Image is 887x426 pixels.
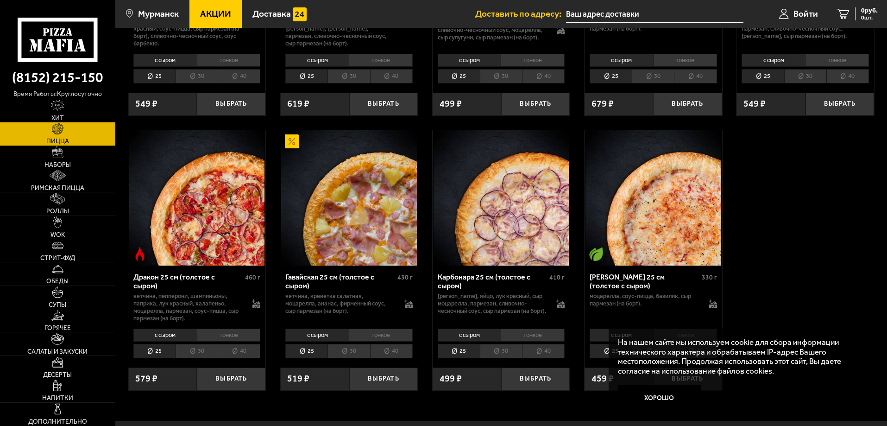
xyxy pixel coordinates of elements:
[245,273,260,281] span: 460 г
[434,130,569,266] img: Карбонара 25 см (толстое с сыром)
[585,130,722,266] a: Вегетарианское блюдоМаргарита 25 см (толстое с сыром)
[861,7,878,14] span: 0 руб.
[653,93,722,115] button: Выбрать
[27,349,88,355] span: Салаты и закуски
[135,374,157,383] span: 579 ₽
[501,368,570,390] button: Выбрать
[438,292,547,315] p: [PERSON_NAME], яйцо, лук красный, сыр Моцарелла, пармезан, сливочно-чесночный соус, сыр пармезан ...
[280,130,418,266] a: АкционныйГавайская 25 см (толстое с сыром)
[590,329,653,342] li: с сыром
[618,385,701,413] button: Хорошо
[31,185,84,191] span: Римская пицца
[805,54,869,67] li: тонкое
[501,93,570,115] button: Выбрать
[370,344,413,358] li: 40
[197,368,265,390] button: Выбрать
[133,247,147,261] img: Острое блюдо
[285,10,395,47] p: ветчина, [PERSON_NAME], сосиски мюнхенские, лук репчатый, опята, [PERSON_NAME], [PERSON_NAME], па...
[438,344,480,358] li: 25
[501,329,565,342] li: тонкое
[293,7,307,21] img: 15daf4d41897b9f0e9f617042186c801.svg
[218,344,260,358] li: 40
[501,54,565,67] li: тонкое
[138,9,179,18] span: Мурманск
[549,273,565,281] span: 410 г
[475,9,566,18] span: Доставить по адресу:
[327,69,370,83] li: 30
[397,273,413,281] span: 430 г
[50,232,65,238] span: WOK
[784,69,826,83] li: 30
[281,130,416,266] img: Гавайская 25 см (толстое с сыром)
[632,69,674,83] li: 30
[618,337,860,376] p: На нашем сайте мы используем cookie для сбора информации технического характера и обрабатываем IP...
[128,130,266,266] a: Острое блюдоДракон 25 см (толстое с сыром)
[133,54,197,67] li: с сыром
[327,344,370,358] li: 30
[591,99,614,108] span: 679 ₽
[826,69,869,83] li: 40
[285,54,349,67] li: с сыром
[370,69,413,83] li: 40
[176,344,218,358] li: 30
[743,99,766,108] span: 549 ₽
[805,93,874,115] button: Выбрать
[590,69,632,83] li: 25
[589,247,603,261] img: Вегетарианское блюдо
[285,292,395,315] p: ветчина, креветка салатная, моцарелла, ананас, фирменный соус, сыр пармезан (на борт).
[133,69,176,83] li: 25
[285,134,299,148] img: Акционный
[349,368,418,390] button: Выбрать
[133,344,176,358] li: 25
[129,130,264,266] img: Дракон 25 см (толстое с сыром)
[133,292,243,322] p: ветчина, пепперони, шампиньоны, паприка, лук красный, халапеньо, моцарелла, пармезан, соус-пицца,...
[28,419,87,425] span: Дополнительно
[480,344,522,358] li: 30
[46,278,69,285] span: Обеды
[287,374,309,383] span: 519 ₽
[438,69,480,83] li: 25
[349,329,413,342] li: тонкое
[702,273,717,281] span: 330 г
[349,93,418,115] button: Выбрать
[433,130,570,266] a: Карбонара 25 см (толстое с сыром)
[40,255,75,261] span: Стрит-фуд
[197,93,265,115] button: Выбрать
[285,273,395,290] div: Гавайская 25 см (толстое с сыром)
[861,15,878,20] span: 0 шт.
[793,9,818,18] span: Войти
[44,325,71,331] span: Горячее
[349,54,413,67] li: тонкое
[585,130,721,266] img: Маргарита 25 см (толстое с сыром)
[480,69,522,83] li: 30
[218,69,260,83] li: 40
[522,344,565,358] li: 40
[674,69,717,83] li: 40
[438,273,547,290] div: Карбонара 25 см (толстое с сыром)
[133,273,243,290] div: Дракон 25 см (толстое с сыром)
[438,54,501,67] li: с сыром
[440,374,462,383] span: 499 ₽
[285,329,349,342] li: с сыром
[287,99,309,108] span: 619 ₽
[133,329,197,342] li: с сыром
[176,69,218,83] li: 30
[197,54,261,67] li: тонкое
[133,10,243,47] p: ветчина, пепперони, [PERSON_NAME], цыпленок копченый, моцарелла, лук красный, соус-пицца, сыр пар...
[285,69,327,83] li: 25
[590,292,699,307] p: моцарелла, соус-пицца, базилик, сыр пармезан (на борт).
[590,273,699,290] div: [PERSON_NAME] 25 см (толстое с сыром)
[653,54,717,67] li: тонкое
[566,6,743,23] input: Ваш адрес доставки
[522,69,565,83] li: 40
[252,9,291,18] span: Доставка
[46,138,69,145] span: Пицца
[591,374,614,383] span: 459 ₽
[590,344,632,358] li: 25
[46,208,69,215] span: Роллы
[590,54,653,67] li: с сыром
[43,372,72,378] span: Десерты
[135,99,157,108] span: 549 ₽
[197,329,261,342] li: тонкое
[285,344,327,358] li: 25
